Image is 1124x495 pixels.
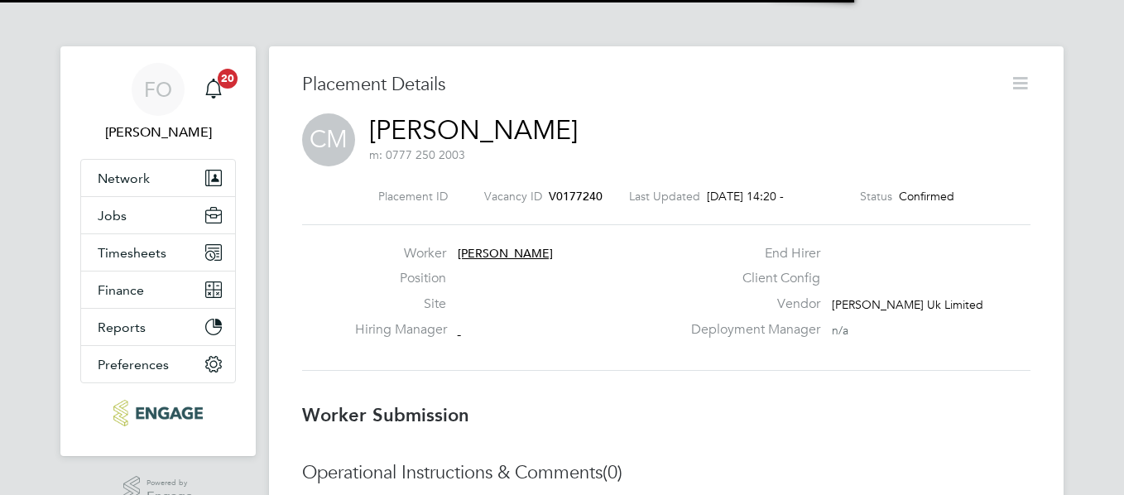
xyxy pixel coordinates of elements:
label: Position [355,270,446,287]
span: Jobs [98,208,127,223]
span: Finance [98,282,144,298]
h3: Operational Instructions & Comments [302,461,1030,485]
span: Preferences [98,357,169,372]
label: Last Updated [629,189,700,204]
span: Timesheets [98,245,166,261]
span: Confirmed [899,189,954,204]
span: V0177240 [549,189,603,204]
label: Status [860,189,892,204]
label: Placement ID [378,189,448,204]
span: 20 [218,69,238,89]
a: [PERSON_NAME] [369,114,578,147]
h3: Placement Details [302,73,997,97]
span: n/a [832,323,848,338]
span: Network [98,171,150,186]
span: (0) [603,461,622,483]
span: [PERSON_NAME] Uk Limited [832,297,983,312]
span: FO [144,79,172,100]
button: Jobs [81,197,235,233]
span: [DATE] 14:20 - [707,189,784,204]
span: Reports [98,320,146,335]
span: Francesca O'Riordan [80,123,236,142]
label: Client Config [681,270,820,287]
span: [PERSON_NAME] [458,246,553,261]
a: Go to home page [80,400,236,426]
label: Deployment Manager [681,321,820,339]
label: Worker [355,245,446,262]
button: Finance [81,272,235,308]
b: Worker Submission [302,404,469,426]
button: Preferences [81,346,235,382]
a: FO[PERSON_NAME] [80,63,236,142]
label: Vendor [681,296,820,313]
label: End Hirer [681,245,820,262]
img: ncclondon-logo-retina.png [113,400,202,426]
span: m: 0777 250 2003 [369,147,465,162]
a: 20 [197,63,230,116]
button: Reports [81,309,235,345]
button: Network [81,160,235,196]
span: Powered by [147,476,193,490]
button: Timesheets [81,234,235,271]
label: Vacancy ID [484,189,542,204]
label: Hiring Manager [355,321,446,339]
label: Site [355,296,446,313]
nav: Main navigation [60,46,256,456]
span: CM [302,113,355,166]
